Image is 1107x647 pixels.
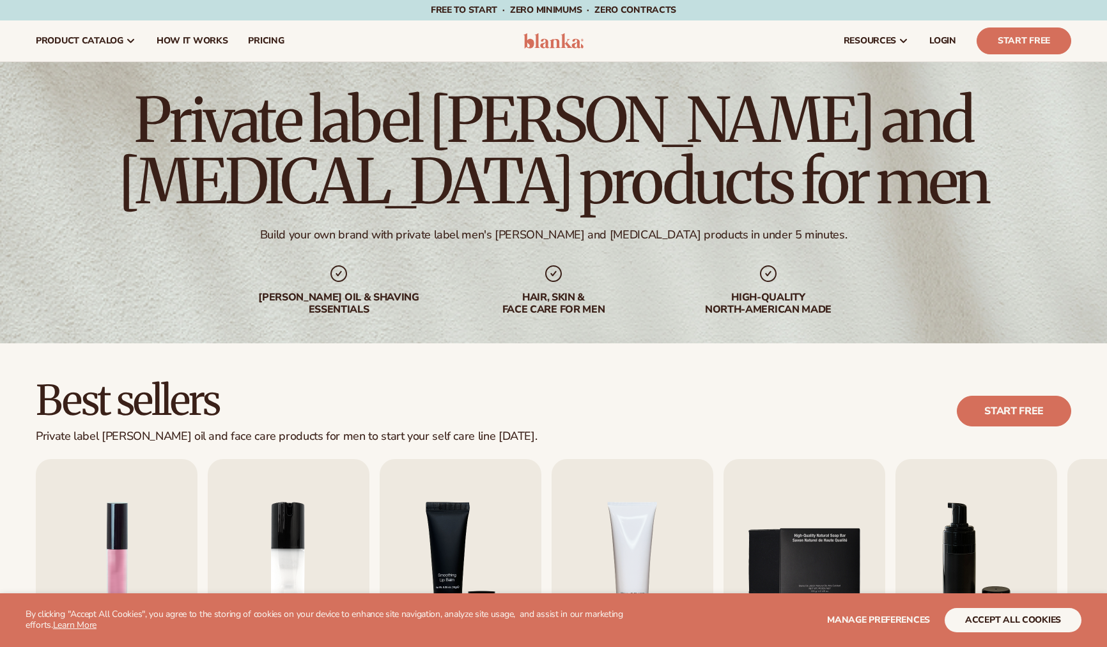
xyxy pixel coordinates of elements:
[257,292,421,316] div: [PERSON_NAME] oil & shaving essentials
[36,379,537,422] h2: Best sellers
[431,4,676,16] span: Free to start · ZERO minimums · ZERO contracts
[929,36,956,46] span: LOGIN
[248,36,284,46] span: pricing
[157,36,228,46] span: How It Works
[146,20,238,61] a: How It Works
[977,27,1071,54] a: Start Free
[833,20,919,61] a: resources
[472,292,635,316] div: hair, skin & face care for men
[844,36,896,46] span: resources
[945,608,1081,632] button: accept all cookies
[919,20,966,61] a: LOGIN
[53,619,97,631] a: Learn More
[957,396,1071,426] a: Start free
[36,90,1071,212] h1: Private label [PERSON_NAME] and [MEDICAL_DATA] products for men
[827,608,930,632] button: Manage preferences
[36,430,537,444] div: Private label [PERSON_NAME] oil and face care products for men to start your self care line [DATE].
[523,33,584,49] img: logo
[238,20,294,61] a: pricing
[260,228,847,242] div: Build your own brand with private label men's [PERSON_NAME] and [MEDICAL_DATA] products in under ...
[26,20,146,61] a: product catalog
[827,614,930,626] span: Manage preferences
[26,609,658,631] p: By clicking "Accept All Cookies", you agree to the storing of cookies on your device to enhance s...
[686,292,850,316] div: High-quality North-american made
[36,36,123,46] span: product catalog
